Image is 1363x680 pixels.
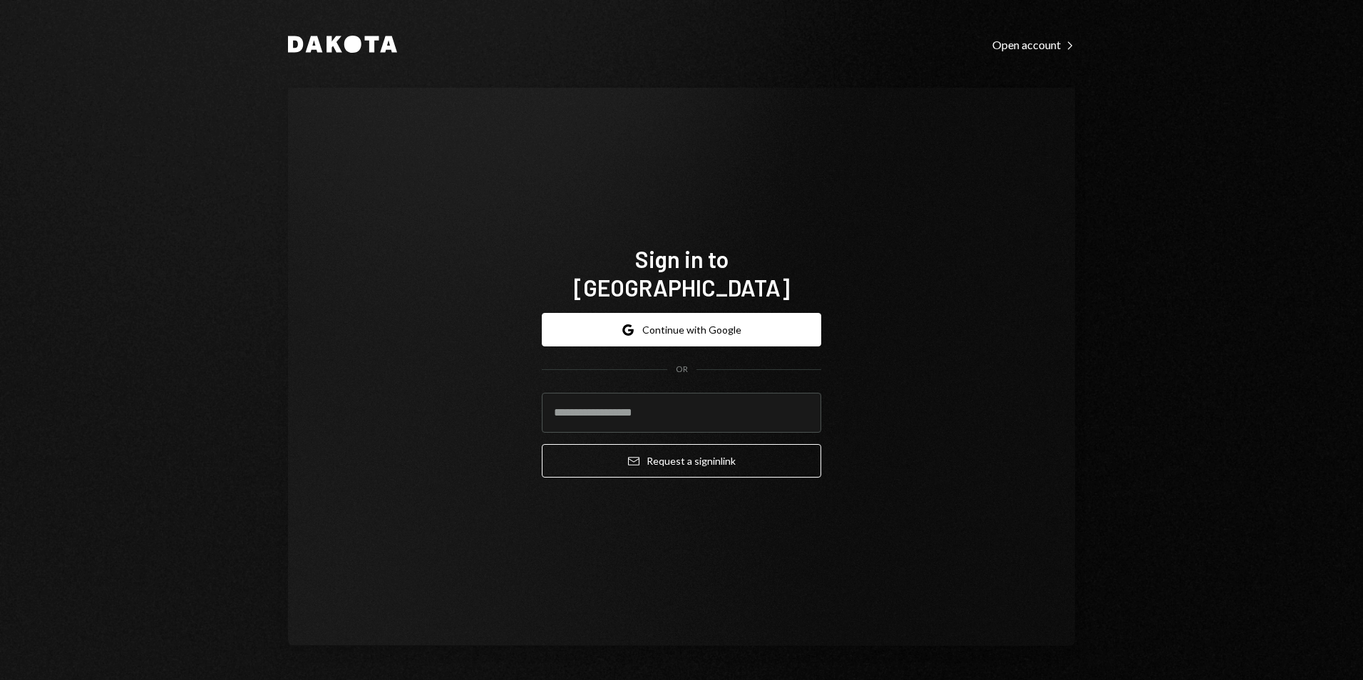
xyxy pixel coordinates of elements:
[992,36,1075,52] a: Open account
[542,244,821,302] h1: Sign in to [GEOGRAPHIC_DATA]
[992,38,1075,52] div: Open account
[676,364,688,376] div: OR
[542,313,821,346] button: Continue with Google
[542,444,821,478] button: Request a signinlink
